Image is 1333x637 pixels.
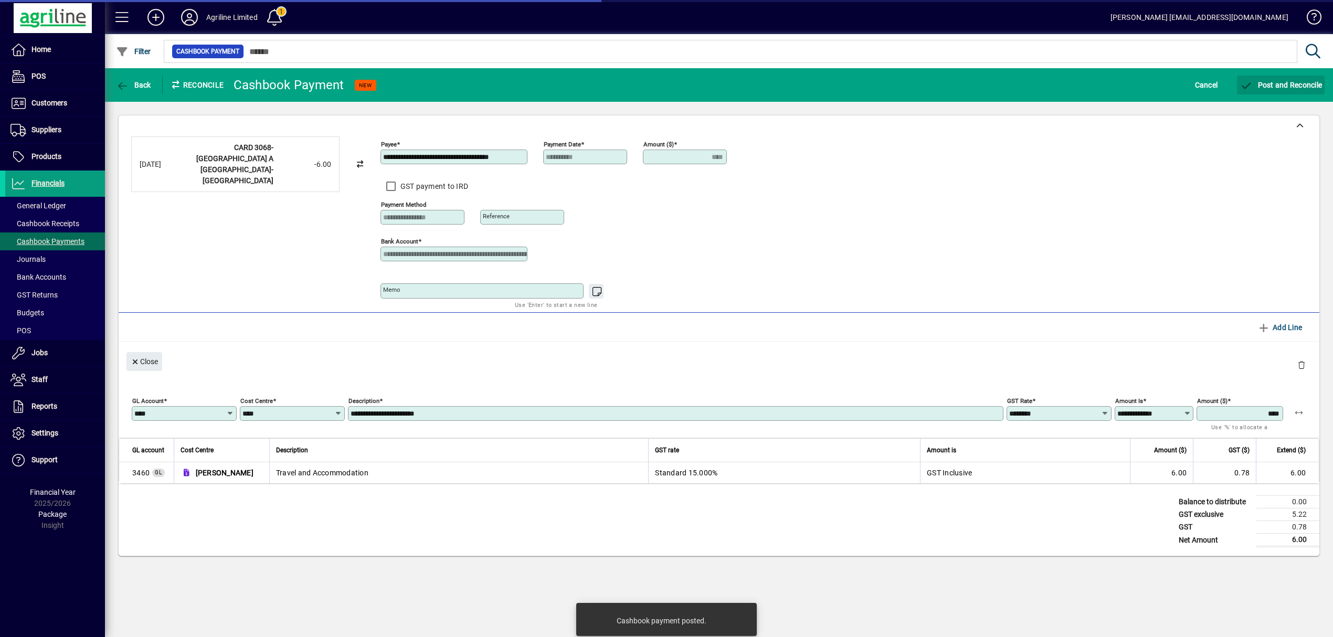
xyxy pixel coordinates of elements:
a: Settings [5,420,105,447]
td: Balance to distribute [1173,496,1256,508]
a: Budgets [5,304,105,322]
a: Jobs [5,340,105,366]
span: GL [155,470,162,475]
span: Customers [31,99,67,107]
td: 6.00 [1256,534,1319,547]
mat-label: Memo [383,286,400,293]
button: Add Line [1253,318,1307,337]
mat-label: Amount ($) [1197,397,1228,405]
span: Journals [10,255,46,263]
button: Delete [1289,352,1314,377]
div: Reconcile [163,77,226,93]
mat-label: Payment method [381,201,427,208]
button: Apply remaining balance [1286,400,1311,425]
a: Customers [5,90,105,116]
span: Support [31,455,58,464]
td: Travel and Accommodation [269,462,649,483]
div: Cashbook payment posted. [617,615,706,626]
td: 0.00 [1256,496,1319,508]
span: POS [31,72,46,80]
span: Financials [31,179,65,187]
div: -6.00 [279,159,331,170]
span: Budgets [10,309,44,317]
span: Cashbook Receipts [10,219,79,228]
span: Reports [31,402,57,410]
td: 6.00 [1256,462,1319,483]
span: Post and Reconcile [1240,81,1322,89]
mat-label: Reference [483,213,510,220]
mat-label: Payment Date [544,141,581,148]
span: Cost Centre [181,444,214,456]
td: 5.22 [1256,508,1319,521]
mat-label: GST rate [1007,397,1032,405]
a: Support [5,447,105,473]
app-page-header-button: Back [105,76,163,94]
span: GST Returns [10,291,58,299]
span: Home [31,45,51,54]
span: Extend ($) [1277,444,1306,456]
strong: CARD 3068-[GEOGRAPHIC_DATA] A [GEOGRAPHIC_DATA]-[GEOGRAPHIC_DATA] [196,143,273,185]
span: GST rate [655,444,679,456]
button: Close [126,352,162,371]
a: Bank Accounts [5,268,105,286]
span: Close [131,353,158,370]
app-page-header-button: Close [124,356,165,366]
button: Add [139,8,173,27]
mat-label: GL Account [132,397,164,405]
span: Package [38,510,67,518]
span: Suppliers [31,125,61,134]
a: GST Returns [5,286,105,304]
a: Cashbook Payments [5,232,105,250]
td: Net Amount [1173,534,1256,547]
td: GST exclusive [1173,508,1256,521]
button: Post and Reconcile [1237,76,1325,94]
span: NEW [359,82,372,89]
mat-label: Amount ($) [643,141,674,148]
span: GST ($) [1229,444,1250,456]
a: Home [5,37,105,63]
a: Staff [5,367,105,393]
mat-label: Cost Centre [240,397,273,405]
a: General Ledger [5,197,105,215]
button: Back [113,76,154,94]
span: Financial Year [30,488,76,496]
span: [PERSON_NAME] [196,468,253,478]
a: POS [5,63,105,90]
span: POS [10,326,31,335]
td: 0.78 [1193,462,1256,483]
span: Cashbook Payments [10,237,84,246]
td: GST Inclusive [920,462,1130,483]
a: Products [5,144,105,170]
span: Settings [31,429,58,437]
div: Agriline Limited [206,9,258,26]
span: Filter [116,47,151,56]
span: Products [31,152,61,161]
a: POS [5,322,105,339]
button: Cancel [1192,76,1221,94]
span: GL account [132,444,164,456]
span: Cancel [1195,77,1218,93]
a: Suppliers [5,117,105,143]
button: Filter [113,42,154,61]
div: [PERSON_NAME] [EMAIL_ADDRESS][DOMAIN_NAME] [1110,9,1288,26]
span: Jobs [31,348,48,357]
a: Knowledge Base [1299,2,1320,36]
label: GST payment to IRD [398,181,469,192]
button: Profile [173,8,206,27]
div: Cashbook Payment [234,77,344,93]
span: Travel and Accommodation [132,468,150,478]
div: [DATE] [140,159,182,170]
a: Journals [5,250,105,268]
mat-hint: Use '%' to allocate a percentage [1211,421,1275,443]
a: Cashbook Receipts [5,215,105,232]
app-page-header-button: Delete [1289,360,1314,369]
span: General Ledger [10,201,66,210]
span: Staff [31,375,48,384]
mat-label: Description [348,397,379,405]
span: Amount ($) [1154,444,1187,456]
span: Back [116,81,151,89]
span: Add Line [1257,319,1303,336]
span: Amount is [927,444,956,456]
mat-hint: Use 'Enter' to start a new line [515,299,597,311]
span: Description [276,444,308,456]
